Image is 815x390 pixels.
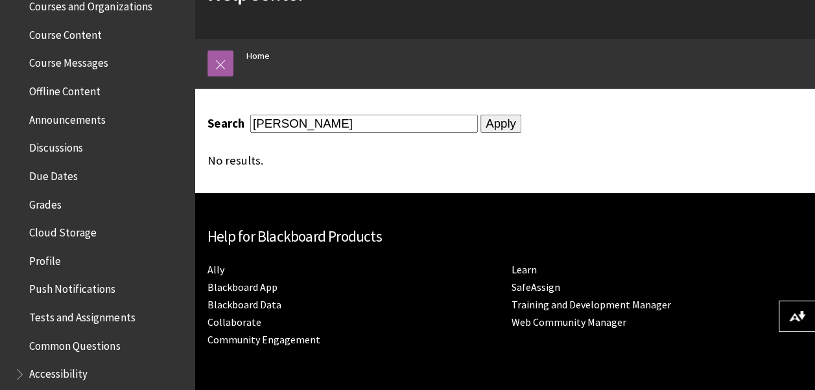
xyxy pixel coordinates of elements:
[29,363,88,381] span: Accessibility
[207,281,278,294] a: Blackboard App
[207,298,281,312] a: Blackboard Data
[29,52,108,70] span: Course Messages
[29,137,83,154] span: Discussions
[512,281,560,294] a: SafeAssign
[512,298,671,312] a: Training and Development Manager
[207,154,610,168] div: No results.
[29,279,115,296] span: Push Notifications
[29,194,62,211] span: Grades
[246,48,270,64] a: Home
[512,315,626,329] a: Web Community Manager
[29,250,61,268] span: Profile
[207,333,320,347] a: Community Engagement
[29,306,135,324] span: Tests and Assignments
[207,225,802,248] h2: Help for Blackboard Products
[207,263,224,277] a: Ally
[480,115,521,133] input: Apply
[207,315,261,329] a: Collaborate
[29,24,102,41] span: Course Content
[512,263,537,277] a: Learn
[29,80,100,98] span: Offline Content
[29,165,78,183] span: Due Dates
[29,109,106,126] span: Announcements
[29,222,97,239] span: Cloud Storage
[29,335,120,352] span: Common Questions
[207,116,248,131] label: Search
